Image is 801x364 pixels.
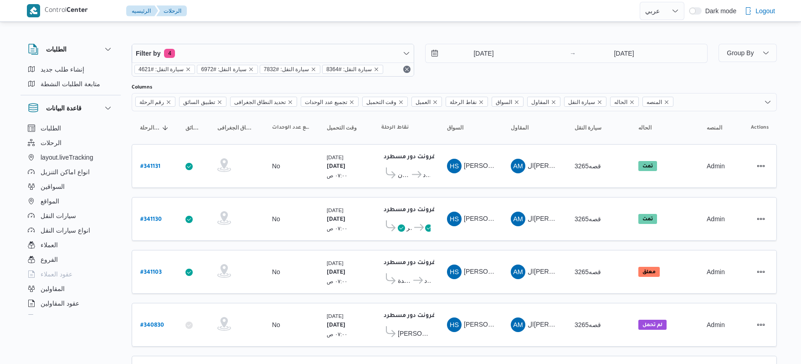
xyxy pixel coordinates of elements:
button: عقود المقاولين [24,296,117,311]
span: Actions [751,124,769,131]
span: سيارة النقل: #8364 [322,65,383,74]
span: المواقع [41,196,59,207]
button: Logout [741,2,779,20]
button: السواقين [24,179,117,194]
div: قاعدة البيانات [21,121,121,318]
span: ال[PERSON_NAME] [528,162,586,169]
span: Dark mode [702,7,736,15]
b: فرونت دور مسطرد [384,313,436,319]
span: نقاط الرحلة [450,97,476,107]
button: Remove الحاله from selection in this group [629,99,635,105]
input: Press the down key to open a popover containing a calendar. [579,44,669,62]
span: Admin [707,321,725,328]
div: No [272,215,280,223]
span: تحديد النطاق الجغرافى [217,124,256,131]
small: [DATE] [327,154,344,160]
span: انواع سيارات النقل [41,225,90,236]
b: فرونت دور مسطرد [384,260,436,266]
button: الطلبات [24,121,117,135]
span: المنصه [647,97,662,107]
span: فرونت دور مسطرد [424,275,431,286]
button: المواقع [24,194,117,208]
button: الرحلات [156,5,187,16]
button: الرحلات [24,135,117,150]
span: Group By [727,49,754,57]
div: No [272,268,280,276]
span: قصه3265 [575,215,601,223]
button: Remove السواق from selection in this group [514,99,519,105]
button: رقم الرحلةSorted in descending order [136,120,173,135]
span: AM [513,317,523,332]
small: ٠٧:٠٠ ص [327,225,348,231]
button: Remove سيارة النقل from selection in this group [597,99,602,105]
span: HS [450,317,459,332]
button: السواق [443,120,498,135]
button: الطلبات [28,44,113,55]
span: المنصه [707,124,722,131]
span: معلق [638,267,660,277]
button: Actions [754,212,768,226]
button: تطبيق السائق [182,120,205,135]
span: تحديد النطاق الجغرافى [230,97,298,107]
span: تجميع عدد الوحدات [272,124,310,131]
button: Remove العميل from selection in this group [432,99,438,105]
button: Remove المقاول from selection in this group [551,99,556,105]
button: Remove رقم الرحلة from selection in this group [166,99,171,105]
small: ٠٧:٠٠ ص [327,278,348,284]
div: الطلبات [21,62,121,95]
span: عقود العملاء [41,269,72,280]
button: remove selected entity [185,67,191,72]
a: #341103 [140,266,162,278]
span: سيارة النقل: #7832 [260,65,320,74]
button: Group By [719,44,777,62]
label: Columns [132,84,152,91]
button: وقت التحميل [323,120,369,135]
span: AM [513,159,523,173]
button: Open list of options [764,99,771,106]
span: رقم الرحلة; Sorted in descending order [140,124,160,131]
b: فرونت دور مسطرد [384,207,436,213]
span: المقاولين [41,283,65,294]
b: فرونت دور مسطرد [384,154,436,161]
span: قصه3265 [575,321,601,328]
small: [DATE] [327,260,344,266]
span: متابعة الطلبات النشطة [41,78,100,89]
span: عقود المقاولين [41,298,79,309]
span: [PERSON_NAME] [464,321,516,328]
button: انواع اماكن التنزيل [24,165,117,179]
b: [DATE] [327,322,345,329]
input: Press the down key to open a popover containing a calendar. [426,44,529,62]
button: الفروع [24,252,117,267]
button: remove selected entity [311,67,316,72]
button: سيارات النقل [24,208,117,223]
button: Filter by4 active filters [132,44,414,62]
div: No [272,321,280,329]
a: #341131 [140,160,160,172]
button: Remove [401,64,412,75]
button: layout.liveTracking [24,150,117,165]
span: العميل [411,97,442,107]
iframe: chat widget [9,328,38,355]
span: رقم الرحلة [135,97,175,107]
span: AM [513,212,523,226]
span: السواقين [41,181,65,192]
span: إنشاء طلب جديد [41,64,84,75]
h3: الطلبات [46,44,67,55]
span: الرحلات [41,137,62,148]
span: الحاله [610,97,639,107]
span: ال[PERSON_NAME] [528,215,586,222]
b: # 341103 [140,270,162,276]
span: سيارة النقل [575,124,601,131]
button: Actions [754,265,768,279]
b: [DATE] [327,217,345,223]
button: Remove تطبيق السائق from selection in this group [217,99,222,105]
b: [DATE] [327,270,345,276]
span: HS [450,212,459,226]
span: قصه3265 [575,268,601,276]
button: Remove نقاط الرحلة from selection in this group [478,99,484,105]
b: # 341130 [140,217,162,223]
span: المنصه [642,97,673,107]
span: لم تحمل [638,320,667,330]
span: HS [450,159,459,173]
div: Alhamai Muhammad Khald Ali [511,212,525,226]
